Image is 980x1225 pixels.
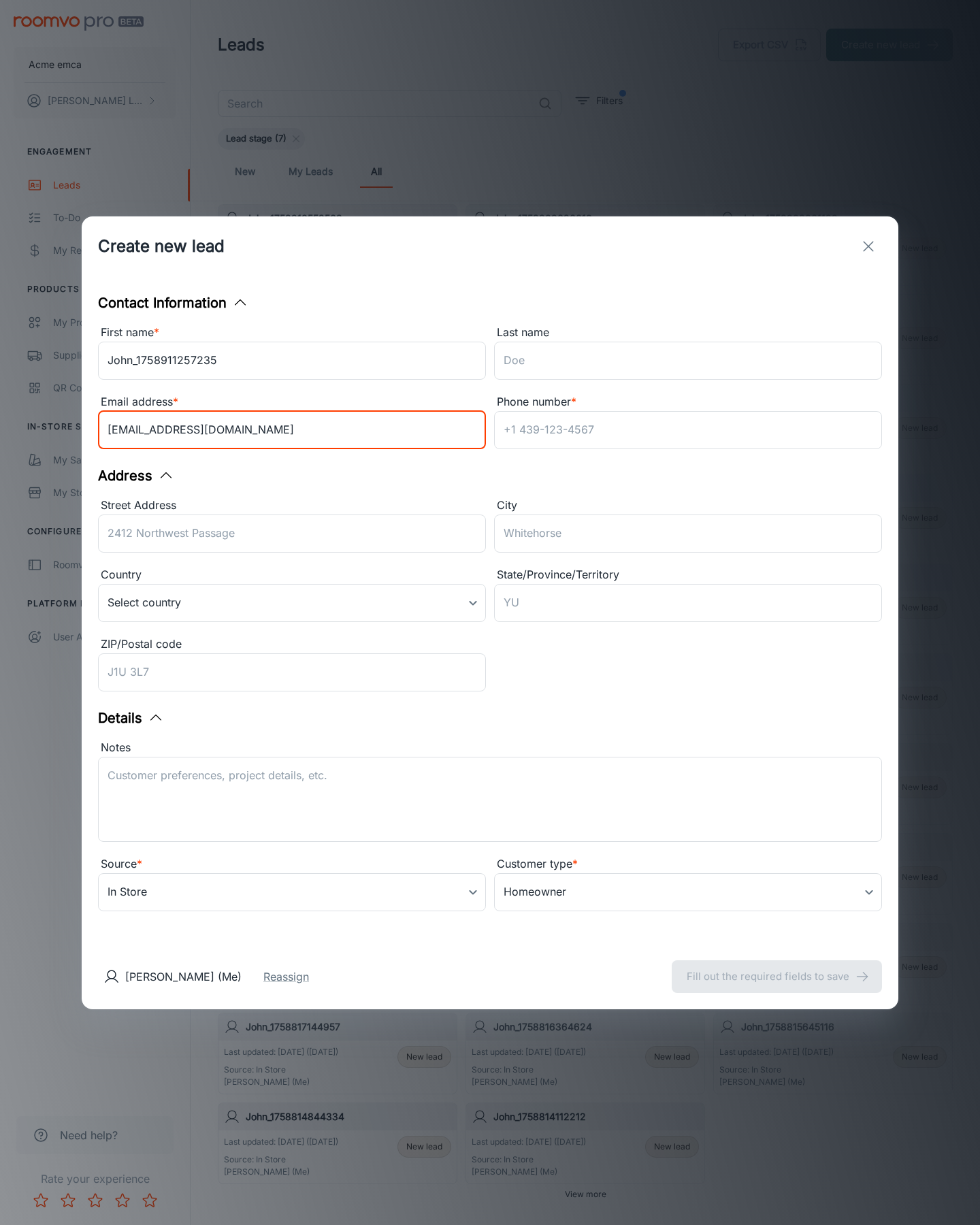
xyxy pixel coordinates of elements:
[98,411,486,449] input: myname@example.com
[98,584,486,622] div: Select country
[98,566,486,584] div: Country
[125,968,242,985] p: [PERSON_NAME] (Me)
[98,393,486,411] div: Email address
[494,584,882,622] input: YU
[494,873,882,911] div: Homeowner
[98,293,248,313] button: Contact Information
[98,497,486,514] div: Street Address
[98,465,174,486] button: Address
[98,873,486,911] div: In Store
[98,514,486,553] input: 2412 Northwest Passage
[494,497,882,514] div: City
[494,566,882,584] div: State/Province/Territory
[494,342,882,380] input: Doe
[494,324,882,342] div: Last name
[98,636,486,653] div: ZIP/Postal code
[263,968,309,985] button: Reassign
[494,855,882,873] div: Customer type
[98,653,486,691] input: J1U 3L7
[98,324,486,342] div: First name
[98,739,882,757] div: Notes
[98,708,164,728] button: Details
[98,342,486,380] input: John
[494,411,882,449] input: +1 439-123-4567
[494,514,882,553] input: Whitehorse
[855,233,882,260] button: exit
[494,393,882,411] div: Phone number
[98,234,225,259] h1: Create new lead
[98,855,486,873] div: Source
